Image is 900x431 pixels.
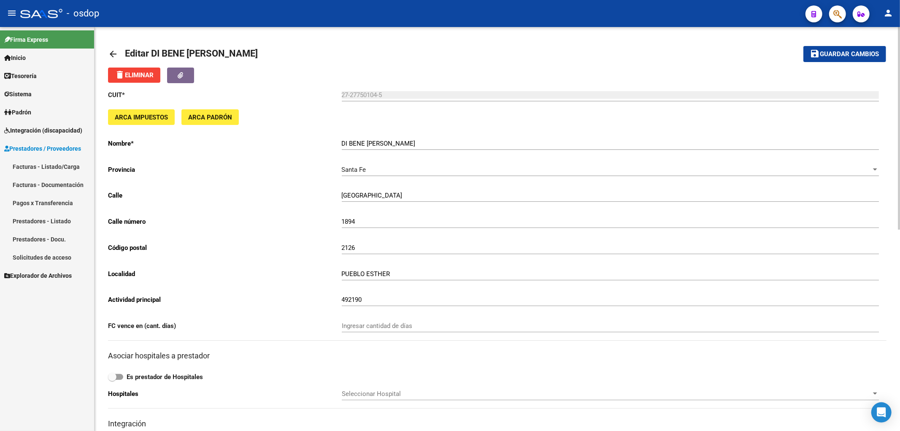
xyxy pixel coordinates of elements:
[4,271,72,280] span: Explorador de Archivos
[108,49,118,59] mat-icon: arrow_back
[108,269,342,279] p: Localidad
[108,165,342,174] p: Provincia
[108,68,160,83] button: Eliminar
[108,389,342,398] p: Hospitales
[108,217,342,226] p: Calle número
[108,350,886,362] h3: Asociar hospitales a prestador
[127,373,203,381] strong: Es prestador de Hospitales
[108,418,886,430] h3: Integración
[108,243,342,252] p: Código postal
[883,8,893,18] mat-icon: person
[125,48,258,59] span: Editar DI BENE [PERSON_NAME]
[115,71,154,79] span: Eliminar
[67,4,99,23] span: - osdop
[4,35,48,44] span: Firma Express
[342,390,871,398] span: Seleccionar Hospital
[871,402,892,423] div: Open Intercom Messenger
[115,70,125,80] mat-icon: delete
[181,109,239,125] button: ARCA Padrón
[7,8,17,18] mat-icon: menu
[4,71,37,81] span: Tesorería
[188,114,232,121] span: ARCA Padrón
[4,126,82,135] span: Integración (discapacidad)
[108,90,342,100] p: CUIT
[4,53,26,62] span: Inicio
[803,46,886,62] button: Guardar cambios
[820,51,879,58] span: Guardar cambios
[4,108,31,117] span: Padrón
[108,139,342,148] p: Nombre
[108,109,175,125] button: ARCA Impuestos
[4,144,81,153] span: Prestadores / Proveedores
[810,49,820,59] mat-icon: save
[342,166,366,173] span: Santa Fe
[108,321,342,331] p: FC vence en (cant. días)
[108,191,342,200] p: Calle
[115,114,168,121] span: ARCA Impuestos
[4,89,32,99] span: Sistema
[108,295,342,304] p: Actividad principal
